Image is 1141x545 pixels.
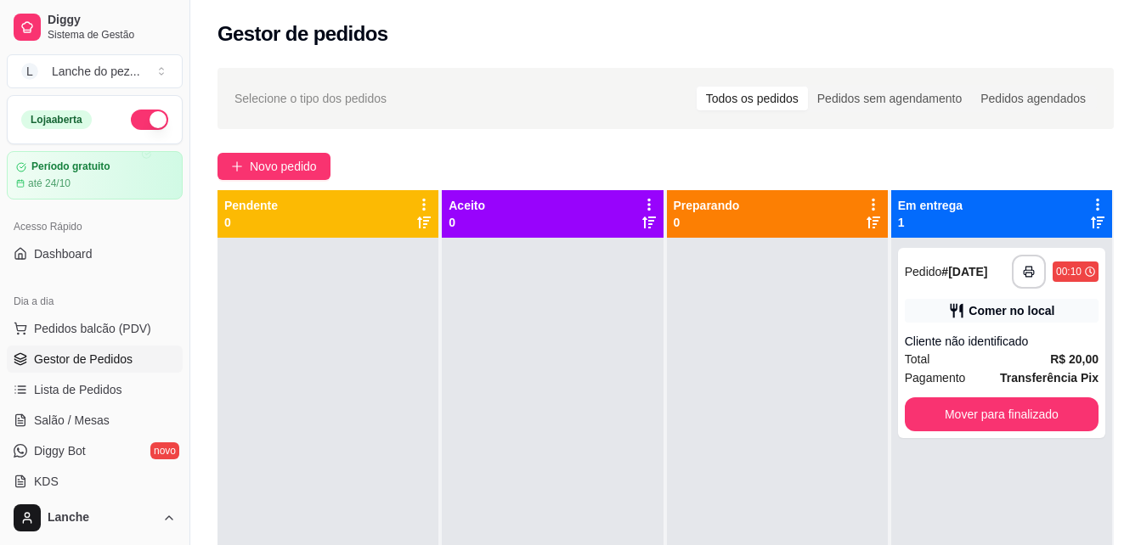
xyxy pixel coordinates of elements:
[31,160,110,173] article: Período gratuito
[34,473,59,490] span: KDS
[7,54,183,88] button: Select a team
[898,214,963,231] p: 1
[21,110,92,129] div: Loja aberta
[7,468,183,495] a: KDS
[52,63,140,80] div: Lanche do pez ...
[1000,371,1099,385] strong: Transferência Pix
[905,350,930,368] span: Total
[905,265,942,278] span: Pedido
[48,510,155,525] span: Lanche
[808,87,971,110] div: Pedidos sem agendamento
[21,63,38,80] span: L
[697,87,808,110] div: Todos os pedidos
[905,397,1099,431] button: Mover para finalizado
[250,157,317,176] span: Novo pedido
[224,197,278,214] p: Pendente
[905,333,1099,350] div: Cliente não identificado
[7,315,183,342] button: Pedidos balcão (PDV)
[48,28,176,42] span: Sistema de Gestão
[34,245,93,262] span: Dashboard
[7,213,183,240] div: Acesso Rápido
[905,368,966,387] span: Pagamento
[7,7,183,48] a: DiggySistema de Gestão
[34,412,110,429] span: Salão / Mesas
[34,351,133,368] span: Gestor de Pedidos
[971,87,1095,110] div: Pedidos agendados
[34,381,122,398] span: Lista de Pedidos
[7,437,183,464] a: Diggy Botnovo
[34,442,86,459] span: Diggy Bot
[7,240,183,267] a: Dashboard
[941,265,987,278] strong: # [DATE]
[969,302,1054,319] div: Comer no local
[898,197,963,214] p: Em entrega
[7,151,183,199] a: Período gratuitoaté 24/10
[217,20,388,48] h2: Gestor de pedidos
[7,497,183,538] button: Lanche
[674,197,740,214] p: Preparando
[231,160,243,172] span: plus
[674,214,740,231] p: 0
[48,13,176,28] span: Diggy
[28,177,71,190] article: até 24/10
[7,407,183,434] a: Salão / Mesas
[449,197,485,214] p: Aceito
[449,214,485,231] p: 0
[7,376,183,403] a: Lista de Pedidos
[217,153,330,180] button: Novo pedido
[1050,352,1099,366] strong: R$ 20,00
[1056,265,1082,278] div: 00:10
[7,346,183,373] a: Gestor de Pedidos
[234,89,387,108] span: Selecione o tipo dos pedidos
[131,110,168,130] button: Alterar Status
[34,320,151,337] span: Pedidos balcão (PDV)
[7,288,183,315] div: Dia a dia
[224,214,278,231] p: 0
